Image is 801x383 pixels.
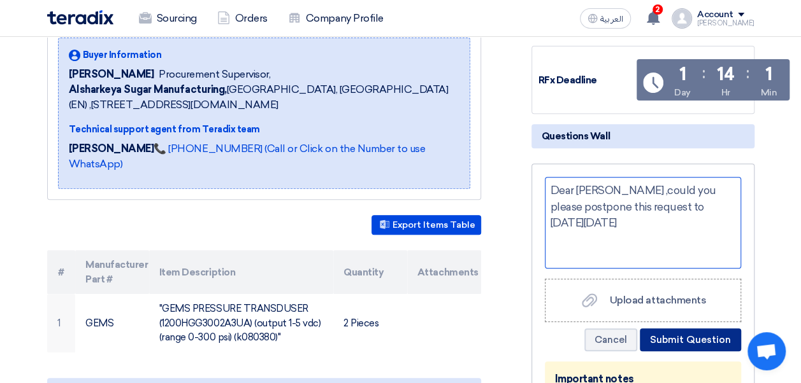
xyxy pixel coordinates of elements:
[75,250,149,294] th: Manufacturer Part #
[610,294,706,306] span: Upload attachments
[545,177,741,268] div: Ask a question here...
[580,8,631,29] button: العربية
[149,294,333,352] td: "GEMS PRESSURE TRANSDUSER (1200HGG3002A3UA) (output 1-5 vdc) (range 0-300 psi) (k080380)"
[674,86,691,99] div: Day
[765,66,772,83] div: 1
[640,328,741,351] button: Submit Question
[75,294,149,352] td: GEMS
[372,215,481,235] button: Export Items Table
[69,82,459,113] span: [GEOGRAPHIC_DATA], [GEOGRAPHIC_DATA] (EN) ,[STREET_ADDRESS][DOMAIN_NAME]
[747,332,786,370] div: Open chat
[69,123,459,136] div: Technical support agent from Teradix team
[717,66,734,83] div: 14
[542,129,610,143] span: Questions Wall
[69,143,426,170] a: 📞 [PHONE_NUMBER] (Call or Click on the Number to use WhatsApp)
[333,294,407,352] td: 2 Pieces
[207,4,278,32] a: Orders
[672,8,692,29] img: profile_test.png
[584,328,637,351] button: Cancel
[129,4,207,32] a: Sourcing
[721,86,730,99] div: Hr
[333,250,407,294] th: Quantity
[702,62,705,85] div: :
[600,15,623,24] span: العربية
[69,83,227,95] b: Alsharkeya Sugar Manufacturing,
[149,250,333,294] th: Item Description
[159,67,270,82] span: Procurement Supervisor,
[746,62,749,85] div: :
[679,66,686,83] div: 1
[83,48,162,62] span: Buyer Information
[697,20,754,27] div: [PERSON_NAME]
[47,10,113,25] img: Teradix logo
[69,143,154,155] strong: [PERSON_NAME]
[278,4,394,32] a: Company Profile
[653,4,663,15] span: 2
[761,86,777,99] div: Min
[47,294,76,352] td: 1
[47,250,76,294] th: #
[407,250,481,294] th: Attachments
[538,73,634,88] div: RFx Deadline
[69,67,154,82] span: [PERSON_NAME]
[697,10,733,20] div: Account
